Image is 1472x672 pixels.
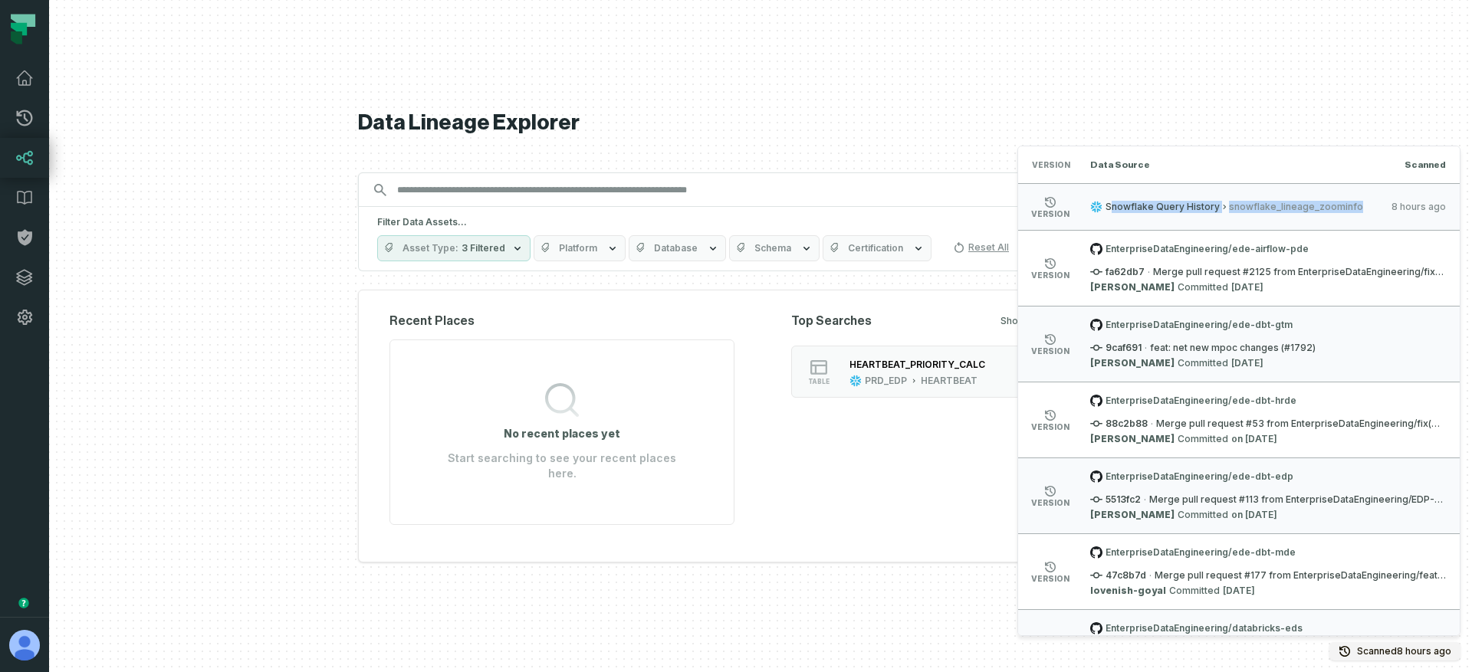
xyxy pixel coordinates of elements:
span: EnterpriseDataEngineering/ede-dbt-gtm [1090,319,1446,331]
relative-time: Feb 4, 2025, 1:26 AM GMT+2 [1231,433,1277,445]
button: Scanned[DATE] 1:12:36 AM [1329,642,1460,661]
span: · [1144,493,1146,506]
span: 88c2b88 [1090,418,1148,430]
relative-time: Aug 6, 2025, 1:13 PM GMT+3 [1223,585,1255,597]
span: Merge pull request #53 from EnterpriseDataEngineering/fix(mvde-4525)/updates_to_impacted_downstre... [1156,418,1446,430]
a: [PERSON_NAME] [1090,281,1175,293]
span: EnterpriseDataEngineering/ede-airflow-pde [1090,243,1446,255]
p: Committed [1090,357,1263,369]
span: version [1031,210,1069,218]
span: EnterpriseDataEngineering/ede-dbt-hrde [1090,395,1446,407]
span: Merge pull request #2125 from EnterpriseDataEngineering/fix(pde-0000)/exclude_optional_freshness ... [1153,266,1446,278]
span: fa62db7 [1090,266,1145,278]
span: 5513fc2 [1090,493,1141,506]
span: version [1031,423,1069,431]
a: [PERSON_NAME] [1090,357,1175,369]
span: Snowflake Query History [1106,201,1220,213]
span: EnterpriseDataEngineering/ede-dbt-mde [1090,546,1446,559]
span: Scanned [1405,159,1446,171]
span: Version [1032,159,1069,171]
span: · [1145,342,1147,354]
relative-time: Aug 10, 2025, 1:12 AM GMT+3 [1391,201,1446,213]
img: avatar of Aviel Bar-Yossef [9,630,40,661]
p: Committed [1090,509,1277,521]
relative-time: Aug 8, 2025, 11:28 PM GMT+3 [1231,357,1263,369]
p: Committed [1090,585,1255,597]
span: · [1148,266,1150,278]
relative-time: Apr 21, 2025, 10:30 AM GMT+3 [1231,509,1277,521]
div: Tooltip anchor [17,596,31,610]
span: 47c8b7d [1090,569,1146,582]
h1: Data Lineage Explorer [358,110,1163,136]
relative-time: Aug 6, 2025, 12:53 PM GMT+3 [1231,281,1263,293]
a: [PERSON_NAME] [1090,433,1175,445]
relative-time: Aug 10, 2025, 1:12 AM GMT+3 [1397,645,1451,657]
span: version [1031,575,1069,582]
span: feat: net new mpoc changes (#1792) [1150,342,1316,354]
span: Data Source [1090,159,1150,171]
span: EnterpriseDataEngineering/databricks-eds [1090,622,1446,634]
p: Scanned [1357,644,1451,659]
p: Committed [1090,281,1263,293]
span: snowflake_lineage_zoominfo [1229,201,1381,213]
span: · [1151,418,1153,430]
span: EnterpriseDataEngineering/ede-dbt-edp [1090,470,1446,483]
a: lovenish-goyal [1090,585,1166,597]
span: version [1031,271,1069,279]
span: Merge pull request #177 from EnterpriseDataEngineering/feat(EDP-3542)/ga4_csw_models_prod feat(ED... [1155,569,1446,582]
p: Committed [1090,433,1277,445]
span: version [1031,347,1069,355]
span: version [1031,499,1069,506]
span: · [1149,569,1152,582]
span: 9caf691 [1090,342,1142,354]
span: Merge pull request #113 from EnterpriseDataEngineering/EDP-2888 fix: minor linting error [1149,493,1446,506]
a: [PERSON_NAME] [1090,509,1175,521]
